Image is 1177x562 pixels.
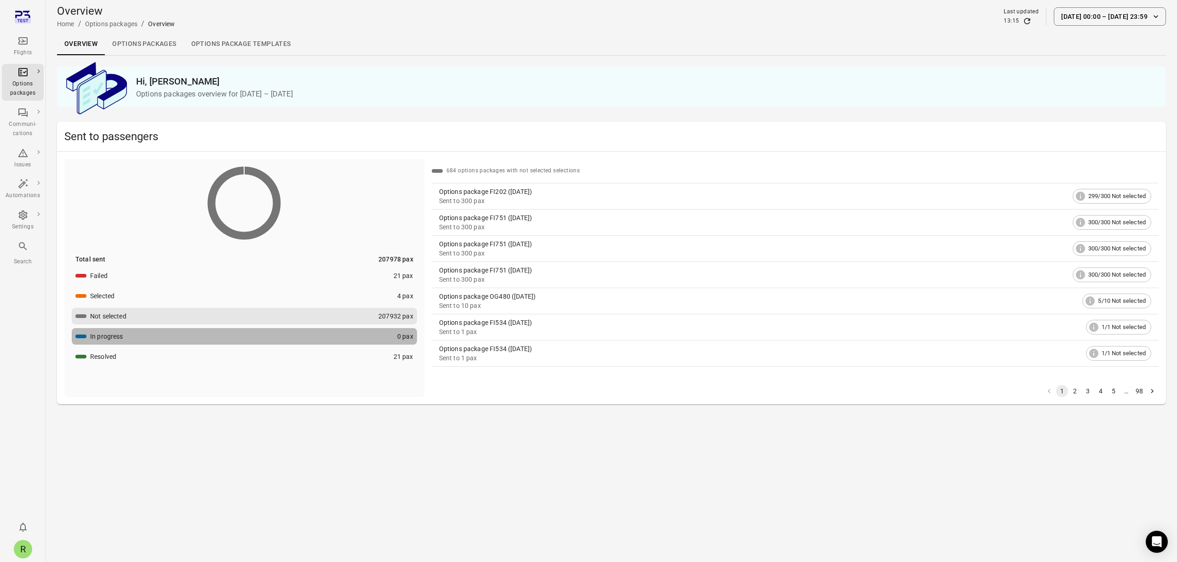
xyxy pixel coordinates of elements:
div: 0 pax [397,332,413,341]
div: 207932 pax [378,312,413,321]
div: Not selected [90,312,126,321]
div: Sent to 300 pax [439,196,1069,205]
li: / [78,18,81,29]
div: Search [6,257,40,267]
div: 207978 pax [378,255,413,264]
a: Options package FI534 ([DATE])Sent to 1 pax1/1 Not selected [432,341,1159,366]
div: Sent to 1 pax [439,353,1082,363]
a: Options package FI534 ([DATE])Sent to 1 pax1/1 Not selected [432,314,1159,340]
a: Settings [2,207,44,234]
div: Options package OG480 ([DATE]) [439,292,1079,301]
div: Communi-cations [6,120,40,138]
div: Sent to 10 pax [439,301,1079,310]
a: Options package FI751 ([DATE])Sent to 300 pax300/300 Not selected [432,210,1159,235]
div: 4 pax [397,291,413,301]
a: Issues [2,145,44,172]
button: Resolved21 pax [72,348,417,365]
button: Go to page 3 [1082,385,1094,397]
div: Automations [6,191,40,200]
div: Failed [90,271,108,280]
button: Go to next page [1146,385,1158,397]
div: Sent to 300 pax [439,222,1069,232]
h1: Overview [57,4,175,18]
a: Options packages [105,33,183,55]
span: 299/300 Not selected [1083,192,1151,201]
button: [DATE] 00:00 – [DATE] 23:59 [1054,7,1166,26]
div: Options package FI751 ([DATE]) [439,266,1069,275]
button: Selected4 pax [72,288,417,304]
div: Issues [6,160,40,170]
a: Options package FI751 ([DATE])Sent to 300 pax300/300 Not selected [432,262,1159,288]
a: Options packages [2,64,44,101]
div: Open Intercom Messenger [1146,531,1168,553]
span: 300/300 Not selected [1083,244,1151,253]
button: In progress0 pax [72,328,417,345]
a: Options package OG480 ([DATE])Sent to 10 pax5/10 Not selected [432,288,1159,314]
a: Options package FI751 ([DATE])Sent to 300 pax300/300 Not selected [432,236,1159,261]
div: 684 options packages with not selected selections [446,166,580,176]
nav: pagination navigation [1043,385,1159,397]
h2: Hi, [PERSON_NAME] [136,74,1159,89]
div: Overview [148,19,175,28]
h2: Sent to passengers [64,129,1159,144]
li: / [141,18,144,29]
a: Automations [2,176,44,203]
button: Go to page 5 [1108,385,1120,397]
div: Flights [6,48,40,57]
span: 1/1 Not selected [1097,323,1151,332]
button: Refresh data [1023,17,1032,26]
button: Notifications [14,518,32,536]
div: Options packages [6,79,40,98]
div: Sent to 1 pax [439,327,1082,336]
div: Options package FI202 ([DATE]) [439,187,1069,196]
a: Options package FI202 ([DATE])Sent to 300 pax299/300 Not selected [432,183,1159,209]
button: Search [2,238,44,269]
div: Options package FI534 ([DATE]) [439,318,1082,327]
button: Go to page 4 [1095,385,1107,397]
span: 300/300 Not selected [1083,218,1151,227]
div: Options package FI751 ([DATE]) [439,213,1069,222]
span: 1/1 Not selected [1097,349,1151,358]
div: Options package FI751 ([DATE]) [439,239,1069,249]
a: Home [57,20,74,28]
div: R [14,540,32,558]
div: 21 pax [394,271,413,280]
div: Options package FI534 ([DATE]) [439,344,1082,353]
a: Flights [2,33,44,60]
div: Selected [90,291,114,301]
span: 5/10 Not selected [1093,296,1151,306]
button: Rachel [10,536,36,562]
div: Resolved [90,352,116,361]
div: 21 pax [394,352,413,361]
div: 13:15 [1004,17,1019,26]
div: Local navigation [57,33,1166,55]
a: Options package Templates [184,33,298,55]
a: Options packages [85,20,137,28]
span: 300/300 Not selected [1083,270,1151,279]
div: … [1120,386,1132,396]
button: Go to page 2 [1069,385,1081,397]
button: Go to page 98 [1133,385,1145,397]
div: Sent to 300 pax [439,249,1069,258]
div: Total sent [75,255,106,264]
div: Settings [6,222,40,232]
div: In progress [90,332,123,341]
nav: Breadcrumbs [57,18,175,29]
button: Not selected207932 pax [72,308,417,324]
div: Sent to 300 pax [439,275,1069,284]
button: Failed21 pax [72,267,417,284]
p: Options packages overview for [DATE] – [DATE] [136,89,1159,100]
button: page 1 [1056,385,1068,397]
a: Overview [57,33,105,55]
a: Communi-cations [2,104,44,141]
div: Last updated [1004,7,1039,17]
